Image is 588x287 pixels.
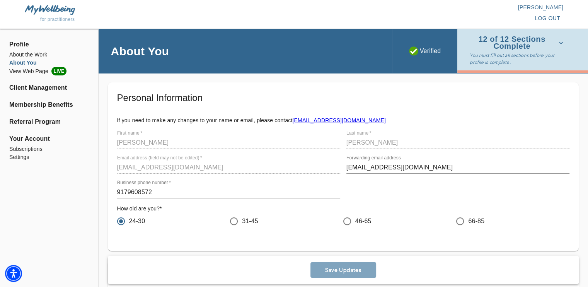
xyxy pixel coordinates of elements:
[117,116,569,124] p: If you need to make any changes to your name or email, please contact
[9,83,89,92] a: Client Management
[468,217,484,226] span: 66-85
[294,3,564,11] p: [PERSON_NAME]
[409,46,441,56] p: Verified
[242,217,258,226] span: 31-45
[9,67,89,75] li: View Web Page
[9,100,89,109] a: Membership Benefits
[9,67,89,75] a: View Web PageLIVE
[129,217,145,226] span: 24-30
[470,36,563,50] span: 12 of 12 Sections Complete
[25,5,75,15] img: MyWellbeing
[470,34,566,52] button: 12 of 12 Sections Complete
[346,156,401,161] label: Forwarding email address
[9,134,89,143] span: Your Account
[470,52,566,66] p: You must fill out all sections before your profile is complete.
[117,181,171,185] label: Business phone number
[9,40,89,49] span: Profile
[40,17,75,22] span: for practitioners
[9,59,89,67] a: About You
[111,44,169,58] h4: About You
[9,117,89,126] a: Referral Program
[355,217,372,226] span: 46-65
[117,92,569,104] h5: Personal Information
[346,131,371,136] label: Last name
[292,117,385,123] a: [EMAIL_ADDRESS][DOMAIN_NAME]
[51,67,66,75] span: LIVE
[117,156,202,161] label: Email address (field may not be edited)
[5,265,22,282] div: Accessibility Menu
[532,11,563,26] button: log out
[117,205,569,213] h6: How old are you? *
[535,14,560,23] span: log out
[9,145,89,153] a: Subscriptions
[9,153,89,161] a: Settings
[117,131,142,136] label: First name
[9,51,89,59] a: About the Work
